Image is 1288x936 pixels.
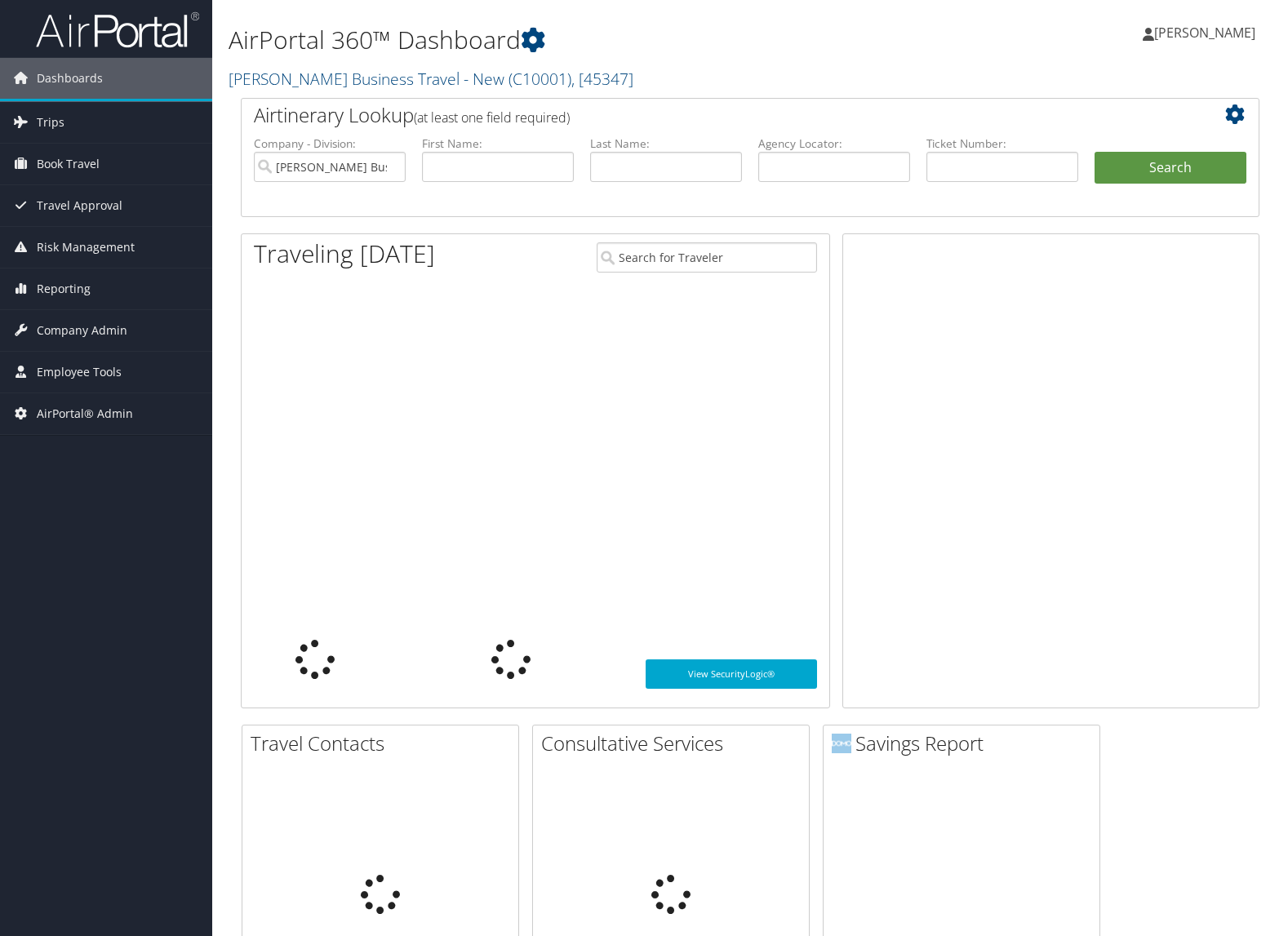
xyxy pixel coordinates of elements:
[254,101,1161,129] h2: Airtinerary Lookup
[229,23,924,57] h1: AirPortal 360™ Dashboard
[1143,8,1272,57] a: [PERSON_NAME]
[37,185,122,226] span: Travel Approval
[37,352,122,393] span: Employee Tools
[36,11,199,49] img: airportal-logo.png
[254,135,406,152] label: Company - Division:
[509,68,571,90] span: ( C10001 )
[254,237,435,271] h1: Traveling [DATE]
[646,659,817,689] a: View SecurityLogic®
[571,68,633,90] span: , [ 45347 ]
[251,730,518,757] h2: Travel Contacts
[541,730,809,757] h2: Consultative Services
[414,109,570,126] span: (at least one field required)
[422,135,574,152] label: First Name:
[597,242,817,273] input: Search for Traveler
[758,135,910,152] label: Agency Locator:
[1154,24,1255,42] span: [PERSON_NAME]
[590,135,742,152] label: Last Name:
[37,393,133,434] span: AirPortal® Admin
[832,730,1099,757] h2: Savings Report
[37,144,100,184] span: Book Travel
[37,227,135,268] span: Risk Management
[229,68,633,90] a: [PERSON_NAME] Business Travel - New
[37,102,64,143] span: Trips
[37,58,103,99] span: Dashboards
[832,734,851,753] img: domo-logo.png
[37,268,91,309] span: Reporting
[926,135,1078,152] label: Ticket Number:
[1095,152,1246,184] button: Search
[37,310,127,351] span: Company Admin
